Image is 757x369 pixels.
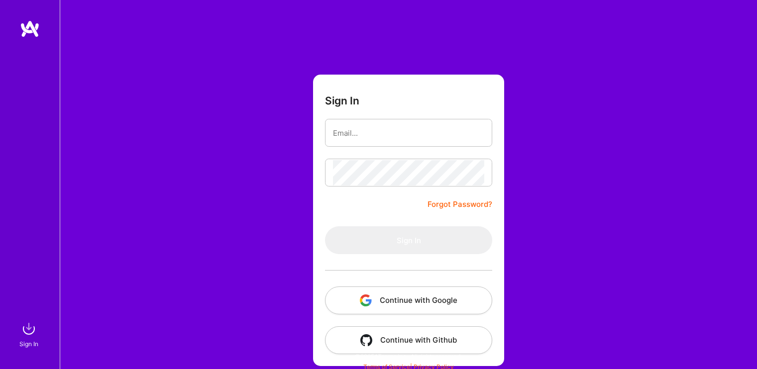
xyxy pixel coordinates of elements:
img: sign in [19,319,39,339]
button: Continue with Github [325,326,492,354]
a: sign inSign In [21,319,39,349]
a: Forgot Password? [428,198,492,210]
img: logo [20,20,40,38]
h3: Sign In [325,94,359,107]
div: Sign In [19,339,38,349]
img: icon [360,334,372,346]
input: Email... [333,120,484,146]
img: icon [360,294,372,306]
div: © 2025 ATeams Inc., All rights reserved. [60,344,757,369]
button: Continue with Google [325,286,492,314]
button: Sign In [325,226,492,254]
